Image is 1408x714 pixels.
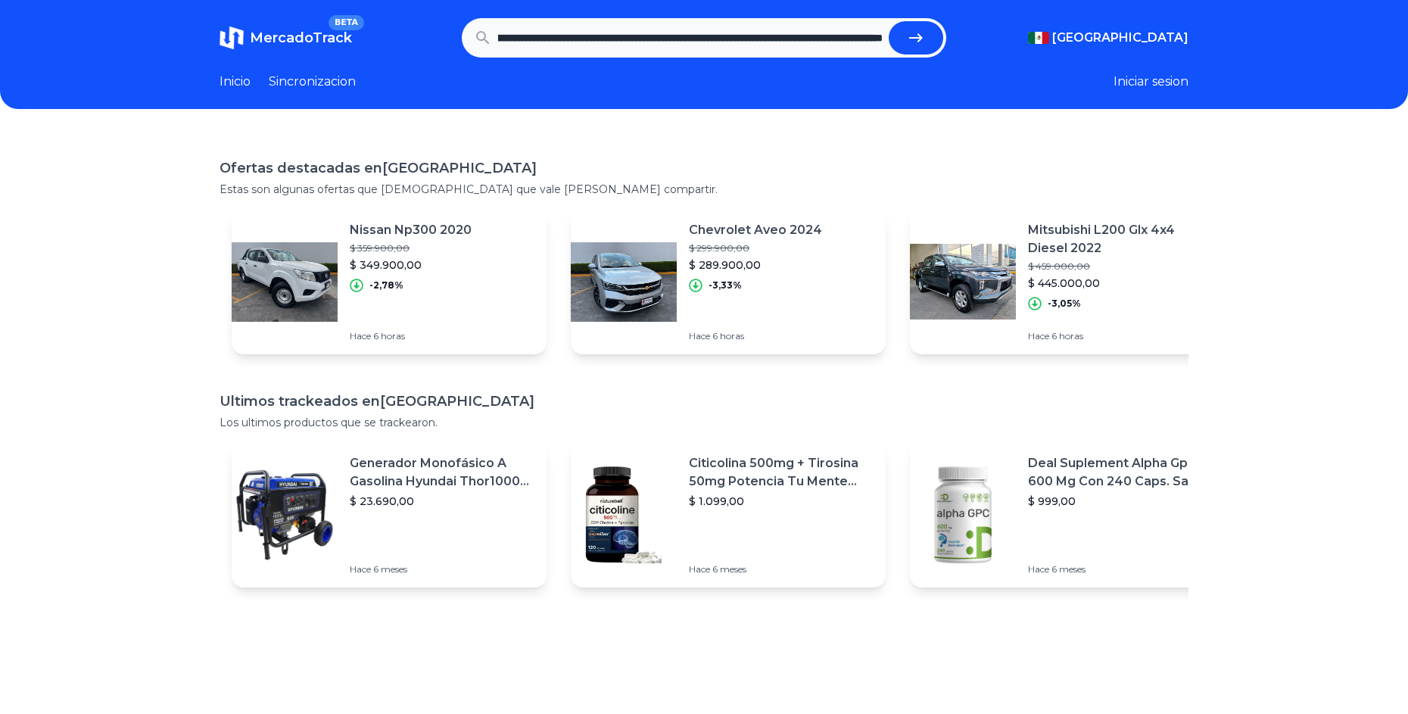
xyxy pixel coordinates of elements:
button: [GEOGRAPHIC_DATA] [1028,29,1188,47]
p: Deal Suplement Alpha Gpc 600 Mg Con 240 Caps. Salud Cerebral Sabor S/n [1028,454,1213,491]
a: Inicio [220,73,251,91]
p: $ 999,00 [1028,494,1213,509]
a: Featured imageNissan Np300 2020$ 359.900,00$ 349.900,00-2,78%Hace 6 horas [232,209,547,354]
p: Hace 6 meses [689,563,874,575]
p: Chevrolet Aveo 2024 [689,221,822,239]
p: $ 349.900,00 [350,257,472,273]
img: Featured image [571,462,677,568]
p: Generador Monofásico A Gasolina Hyundai Thor10000 P 11.5 Kw [350,454,534,491]
p: $ 1.099,00 [689,494,874,509]
h1: Ultimos trackeados en [GEOGRAPHIC_DATA] [220,391,1188,412]
img: Featured image [571,229,677,335]
span: BETA [329,15,364,30]
p: $ 289.900,00 [689,257,822,273]
p: $ 299.900,00 [689,242,822,254]
img: Featured image [910,229,1016,335]
p: Nissan Np300 2020 [350,221,472,239]
a: Featured imageChevrolet Aveo 2024$ 299.900,00$ 289.900,00-3,33%Hace 6 horas [571,209,886,354]
p: Mitsubishi L200 Glx 4x4 Diesel 2022 [1028,221,1213,257]
p: Hace 6 meses [1028,563,1213,575]
button: Iniciar sesion [1114,73,1188,91]
p: $ 445.000,00 [1028,276,1213,291]
a: Featured imageCiticolina 500mg + Tirosina 50mg Potencia Tu Mente (120caps) Sabor Sin Sabor$ 1.099... [571,442,886,588]
p: $ 359.900,00 [350,242,472,254]
h1: Ofertas destacadas en [GEOGRAPHIC_DATA] [220,157,1188,179]
p: Hace 6 horas [1028,330,1213,342]
p: $ 23.690,00 [350,494,534,509]
p: -3,05% [1048,298,1081,310]
a: Featured imageMitsubishi L200 Glx 4x4 Diesel 2022$ 459.000,00$ 445.000,00-3,05%Hace 6 horas [910,209,1225,354]
img: Featured image [232,462,338,568]
span: MercadoTrack [250,30,352,46]
img: Featured image [910,462,1016,568]
p: Los ultimos productos que se trackearon. [220,415,1188,430]
img: Featured image [232,229,338,335]
a: Sincronizacion [269,73,356,91]
p: Estas son algunas ofertas que [DEMOGRAPHIC_DATA] que vale [PERSON_NAME] compartir. [220,182,1188,197]
p: Hace 6 meses [350,563,534,575]
p: Hace 6 horas [350,330,472,342]
p: -3,33% [709,279,742,292]
span: [GEOGRAPHIC_DATA] [1052,29,1188,47]
a: Featured imageGenerador Monofásico A Gasolina Hyundai Thor10000 P 11.5 Kw$ 23.690,00Hace 6 meses [232,442,547,588]
p: $ 459.000,00 [1028,260,1213,273]
p: -2,78% [369,279,403,292]
p: Citicolina 500mg + Tirosina 50mg Potencia Tu Mente (120caps) Sabor Sin Sabor [689,454,874,491]
img: Mexico [1028,32,1049,44]
a: MercadoTrackBETA [220,26,352,50]
p: Hace 6 horas [689,330,822,342]
a: Featured imageDeal Suplement Alpha Gpc 600 Mg Con 240 Caps. Salud Cerebral Sabor S/n$ 999,00Hace ... [910,442,1225,588]
img: MercadoTrack [220,26,244,50]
